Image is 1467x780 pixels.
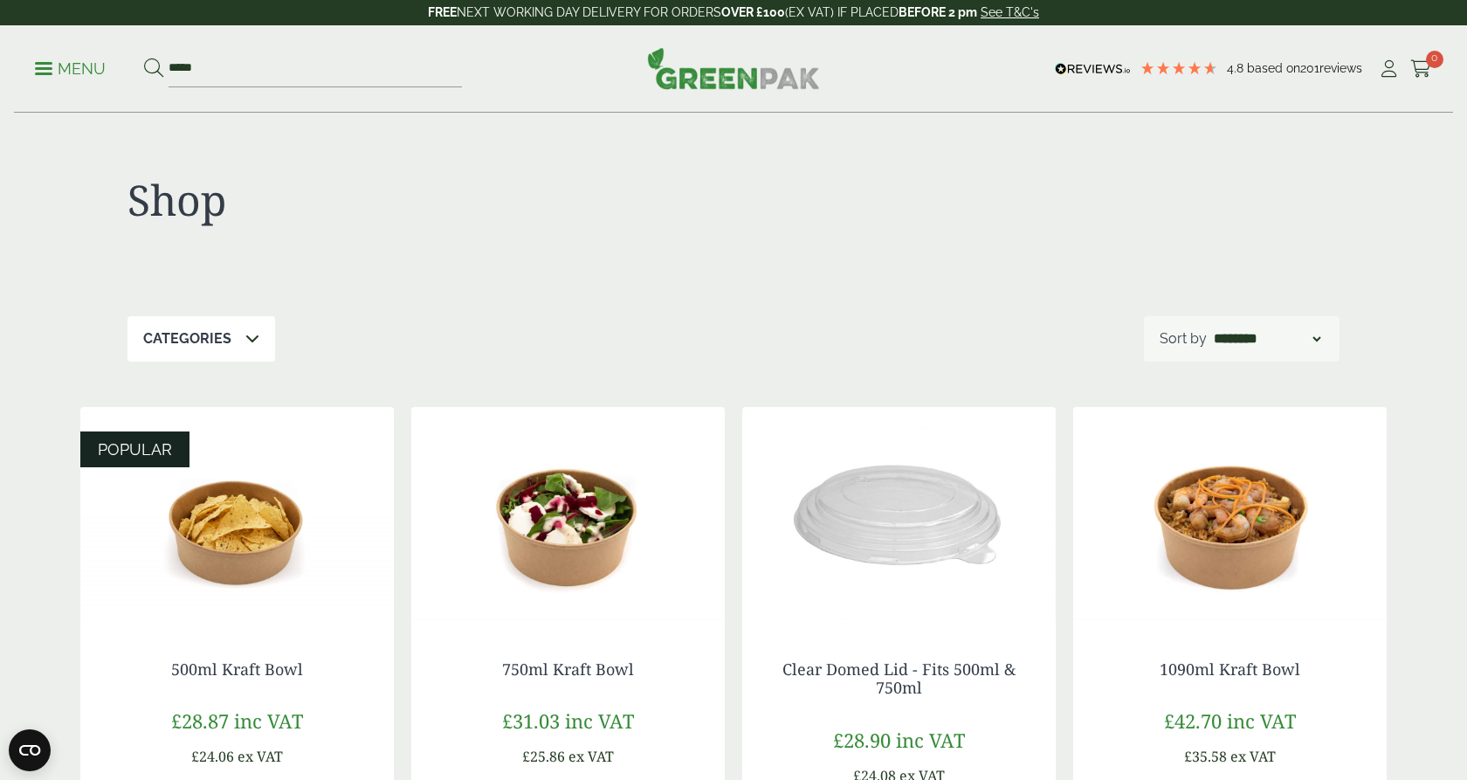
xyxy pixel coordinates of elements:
span: £35.58 [1184,747,1227,766]
i: Cart [1410,60,1432,78]
img: Kraft Bowl 750ml with Goats Cheese Salad Open [411,407,725,625]
span: 0 [1426,51,1443,68]
p: Categories [143,328,231,349]
span: Based on [1247,61,1300,75]
span: POPULAR [98,440,172,459]
select: Shop order [1210,328,1324,349]
span: £31.03 [502,708,560,734]
span: inc VAT [565,708,634,734]
strong: BEFORE 2 pm [899,5,977,19]
span: inc VAT [896,727,965,753]
strong: FREE [428,5,457,19]
h1: Shop [127,175,733,225]
a: Clear Domed Lid - Fits 500ml & 750ml [782,659,1016,699]
span: inc VAT [234,708,303,734]
img: Clear Domed Lid - Fits 750ml-0 [742,407,1056,625]
span: £28.90 [833,727,891,753]
img: Kraft Bowl 1090ml with Prawns and Rice [1073,407,1387,625]
a: See T&C's [981,5,1039,19]
span: £25.86 [522,747,565,766]
span: 4.8 [1227,61,1247,75]
img: REVIEWS.io [1055,63,1131,75]
a: 0 [1410,56,1432,82]
span: £42.70 [1164,708,1222,734]
img: Kraft Bowl 500ml with Nachos [80,407,394,625]
span: 201 [1300,61,1319,75]
button: Open CMP widget [9,729,51,771]
i: My Account [1378,60,1400,78]
span: inc VAT [1227,708,1296,734]
span: ex VAT [1230,747,1276,766]
a: 1090ml Kraft Bowl [1160,659,1300,680]
p: Menu [35,59,106,79]
div: 4.79 Stars [1140,60,1218,76]
a: 500ml Kraft Bowl [171,659,303,680]
span: ex VAT [568,747,614,766]
strong: OVER £100 [721,5,785,19]
a: Menu [35,59,106,76]
p: Sort by [1160,328,1207,349]
a: 750ml Kraft Bowl [502,659,634,680]
span: ex VAT [238,747,283,766]
span: reviews [1319,61,1362,75]
img: GreenPak Supplies [647,47,820,89]
span: £28.87 [171,708,229,734]
span: £24.06 [191,747,234,766]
